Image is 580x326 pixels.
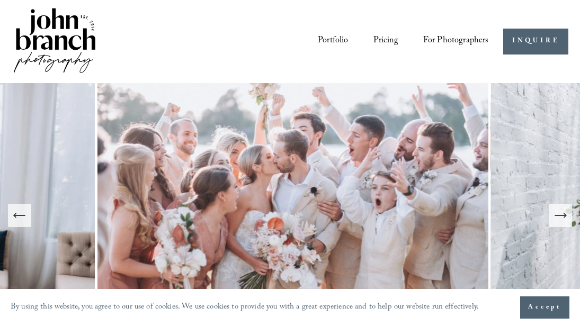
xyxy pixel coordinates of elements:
button: Next Slide [549,204,572,227]
span: Accept [528,302,561,313]
span: For Photographers [423,33,489,50]
p: By using this website, you agree to our use of cookies. We use cookies to provide you with a grea... [11,300,479,315]
a: INQUIRE [503,29,568,55]
a: Pricing [373,32,398,51]
a: Portfolio [318,32,348,51]
button: Previous Slide [8,204,31,227]
img: John Branch IV Photography [12,6,97,77]
a: folder dropdown [423,32,489,51]
button: Accept [520,296,569,319]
